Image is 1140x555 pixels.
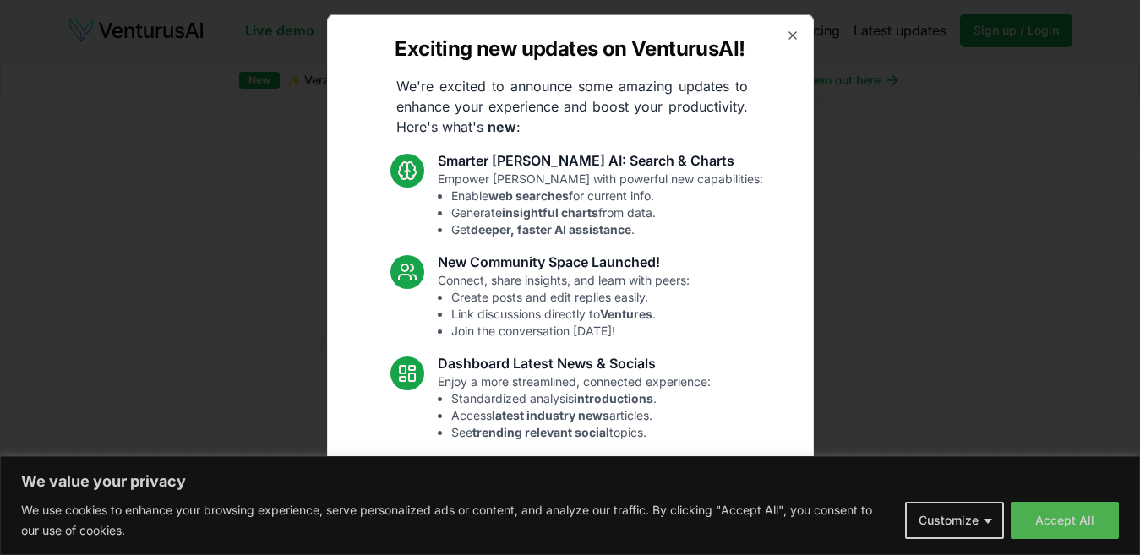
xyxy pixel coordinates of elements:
[600,306,652,320] strong: Ventures
[438,150,763,170] h3: Smarter [PERSON_NAME] AI: Search & Charts
[451,406,711,423] li: Access articles.
[438,474,698,541] p: Smoother performance and improved usability:
[451,305,690,322] li: Link discussions directly to .
[451,322,690,339] li: Join the conversation [DATE]!
[438,271,690,339] p: Connect, share insights, and learn with peers:
[451,204,763,220] li: Generate from data.
[438,373,711,440] p: Enjoy a more streamlined, connected experience:
[492,407,609,422] strong: latest industry news
[451,220,763,237] li: Get .
[451,288,690,305] li: Create posts and edit replies easily.
[395,35,745,62] h2: Exciting new updates on VenturusAI!
[451,389,711,406] li: Standardized analysis .
[451,491,698,508] li: Resolved Vera chart loading issue.
[488,188,569,202] strong: web searches
[451,508,698,525] li: Fixed mobile chat & sidebar glitches.
[488,117,516,134] strong: new
[383,75,761,136] p: We're excited to announce some amazing updates to enhance your experience and boost your producti...
[438,454,698,474] h3: Fixes and UI Polish
[574,390,653,405] strong: introductions
[502,204,598,219] strong: insightful charts
[451,187,763,204] li: Enable for current info.
[438,251,690,271] h3: New Community Space Launched!
[472,424,609,438] strong: trending relevant social
[438,170,763,237] p: Empower [PERSON_NAME] with powerful new capabilities:
[471,221,631,236] strong: deeper, faster AI assistance
[451,525,698,541] li: Enhanced overall UI consistency.
[451,423,711,440] li: See topics.
[438,352,711,373] h3: Dashboard Latest News & Socials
